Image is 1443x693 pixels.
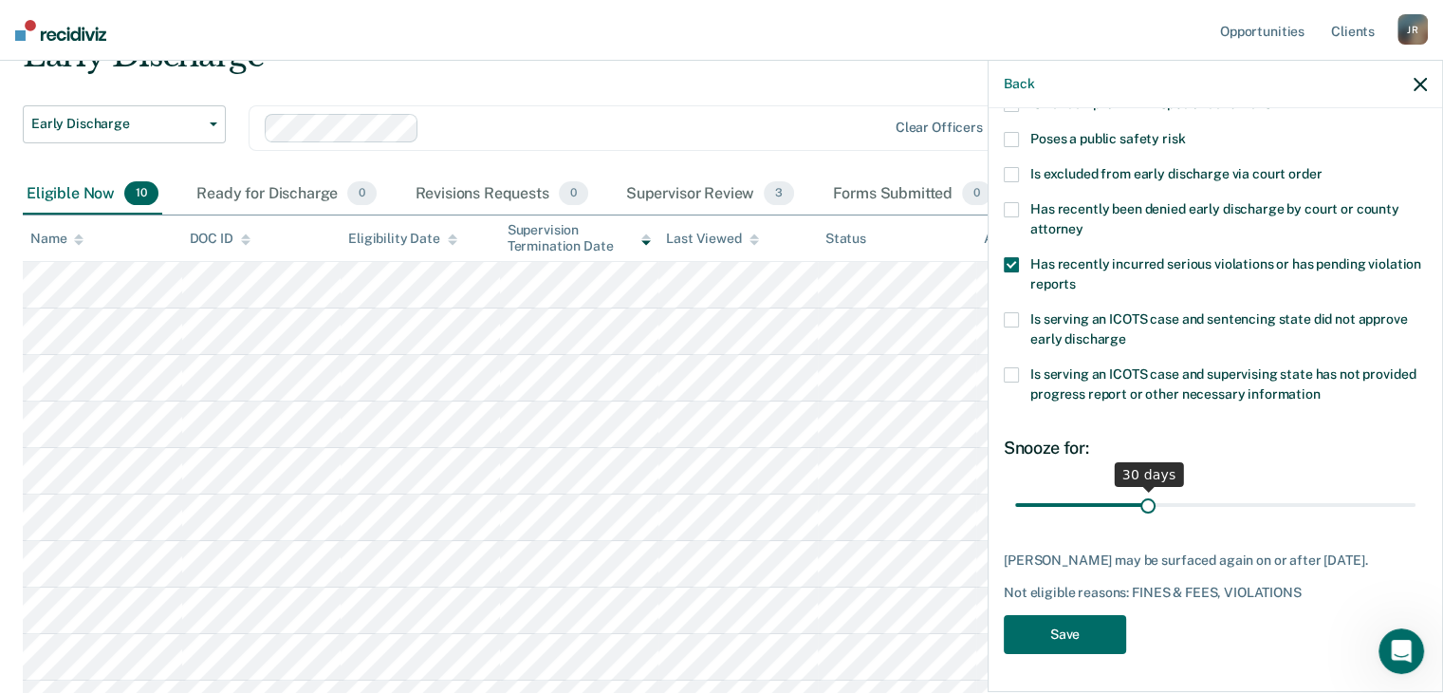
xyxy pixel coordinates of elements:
[23,36,1105,90] div: Early Discharge
[1004,553,1427,569] div: [PERSON_NAME] may be surfaced again on or after [DATE].
[348,231,457,247] div: Eligibility Date
[1030,131,1185,146] span: Poses a public safety risk
[190,231,250,247] div: DOC ID
[1378,628,1424,674] iframe: Intercom live chat
[666,231,758,247] div: Last Viewed
[622,174,799,215] div: Supervisor Review
[193,174,380,215] div: Ready for Discharge
[1115,462,1184,487] div: 30 days
[124,181,158,206] span: 10
[1004,615,1126,654] button: Save
[962,181,991,206] span: 0
[559,181,588,206] span: 0
[1030,311,1407,346] span: Is serving an ICOTS case and sentencing state did not approve early discharge
[508,222,652,254] div: Supervision Termination Date
[828,174,995,215] div: Forms Submitted
[1030,166,1322,181] span: Is excluded from early discharge via court order
[1004,76,1034,92] button: Back
[15,20,106,41] img: Recidiviz
[347,181,377,206] span: 0
[984,231,1073,247] div: Assigned to
[30,231,83,247] div: Name
[1397,14,1428,45] div: J R
[896,120,983,136] div: Clear officers
[1030,201,1399,236] span: Has recently been denied early discharge by court or county attorney
[31,116,202,132] span: Early Discharge
[825,231,866,247] div: Status
[1030,256,1421,291] span: Has recently incurred serious violations or has pending violation reports
[1004,438,1427,459] div: Snooze for:
[1030,366,1415,402] span: Is serving an ICOTS case and supervising state has not provided progress report or other necessar...
[411,174,591,215] div: Revisions Requests
[23,174,162,215] div: Eligible Now
[1004,585,1427,601] div: Not eligible reasons: FINES & FEES, VIOLATIONS
[764,181,794,206] span: 3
